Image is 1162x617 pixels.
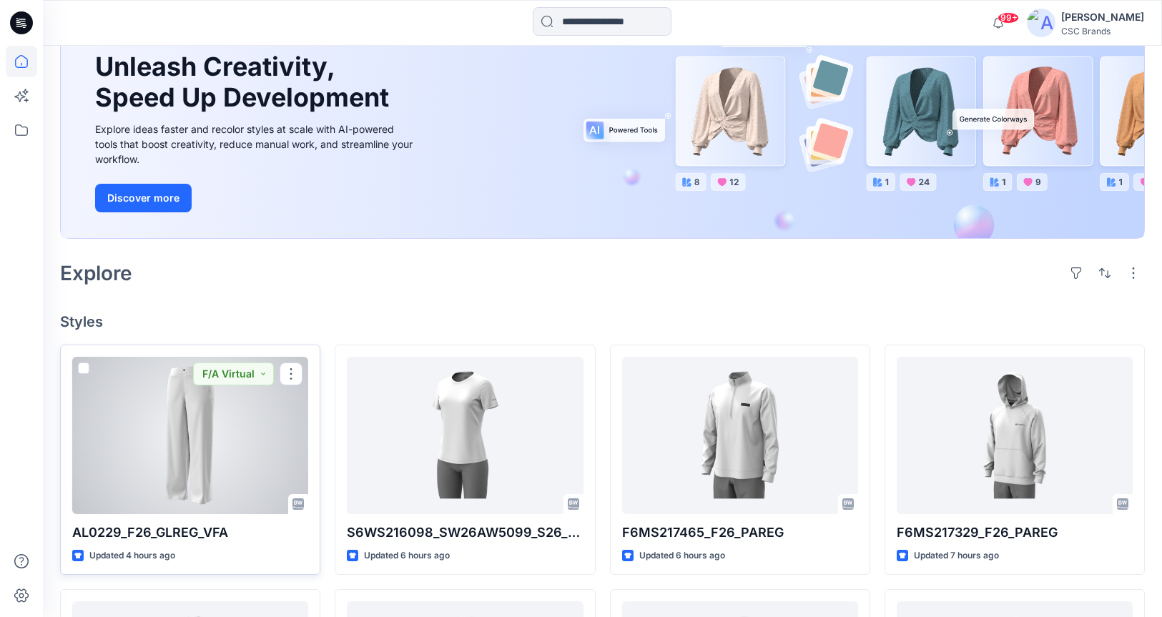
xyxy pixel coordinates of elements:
div: [PERSON_NAME] [1061,9,1144,26]
p: Updated 7 hours ago [914,548,999,563]
p: F6MS217329_F26_PAREG [897,523,1133,543]
a: AL0229_F26_GLREG_VFA [72,357,308,514]
span: 99+ [998,12,1019,24]
div: CSC Brands [1061,26,1144,36]
h2: Explore [60,262,132,285]
a: F6MS217465_F26_PAREG [622,357,858,514]
img: avatar [1027,9,1055,37]
h4: Styles [60,313,1145,330]
p: AL0229_F26_GLREG_VFA [72,523,308,543]
h1: Unleash Creativity, Speed Up Development [95,51,395,113]
p: Updated 6 hours ago [639,548,725,563]
p: S6WS216098_SW26AW5099_S26_PAACT [347,523,583,543]
a: F6MS217329_F26_PAREG [897,357,1133,514]
a: S6WS216098_SW26AW5099_S26_PAACT [347,357,583,514]
div: Explore ideas faster and recolor styles at scale with AI-powered tools that boost creativity, red... [95,122,417,167]
p: Updated 6 hours ago [364,548,450,563]
p: Updated 4 hours ago [89,548,175,563]
a: Discover more [95,184,417,212]
p: F6MS217465_F26_PAREG [622,523,858,543]
button: Discover more [95,184,192,212]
